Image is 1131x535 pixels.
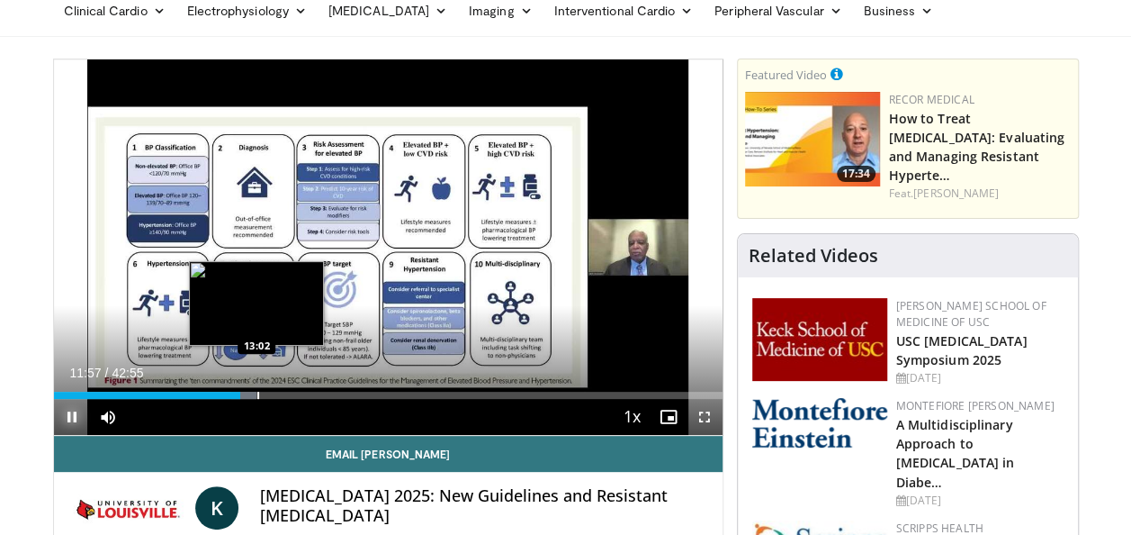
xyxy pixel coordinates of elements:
img: b0142b4c-93a1-4b58-8f91-5265c282693c.png.150x105_q85_autocrop_double_scale_upscale_version-0.2.png [752,398,887,448]
button: Enable picture-in-picture mode [651,399,687,435]
div: [DATE] [896,493,1064,509]
button: Playback Rate [615,399,651,435]
a: A Multidisciplinary Approach to [MEDICAL_DATA] in Diabe… [896,416,1015,490]
button: Mute [90,399,126,435]
div: Feat. [889,186,1071,202]
a: [PERSON_NAME] School of Medicine of USC [896,298,1046,330]
a: USC [MEDICAL_DATA] Symposium 2025 [896,332,1028,368]
a: K [195,486,238,530]
span: 42:55 [112,366,143,380]
h4: [MEDICAL_DATA] 2025: New Guidelines and Resistant [MEDICAL_DATA] [260,486,708,525]
a: [PERSON_NAME] [913,186,999,201]
div: Progress Bar [54,392,723,399]
a: Recor Medical [889,92,974,107]
small: Featured Video [745,67,827,83]
video-js: Video Player [54,59,723,436]
div: [DATE] [896,370,1064,386]
img: 7b941f1f-d101-407a-8bfa-07bd47db01ba.png.150x105_q85_autocrop_double_scale_upscale_version-0.2.jpg [752,298,887,381]
h4: Related Videos [749,245,878,267]
img: University of Louisville [68,486,188,530]
img: 10cbd22e-c1e6-49ff-b90e-4507a8859fc1.jpg.150x105_q85_crop-smart_upscale.jpg [745,92,880,186]
span: 11:57 [70,366,102,380]
button: Pause [54,399,90,435]
span: 17:34 [837,166,875,182]
a: How to Treat [MEDICAL_DATA]: Evaluating and Managing Resistant Hyperte… [889,110,1065,184]
a: 17:34 [745,92,880,186]
a: Email [PERSON_NAME] [54,436,723,472]
button: Fullscreen [687,399,723,435]
span: / [105,366,109,380]
a: Montefiore [PERSON_NAME] [896,398,1055,413]
img: image.jpeg [189,261,324,346]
